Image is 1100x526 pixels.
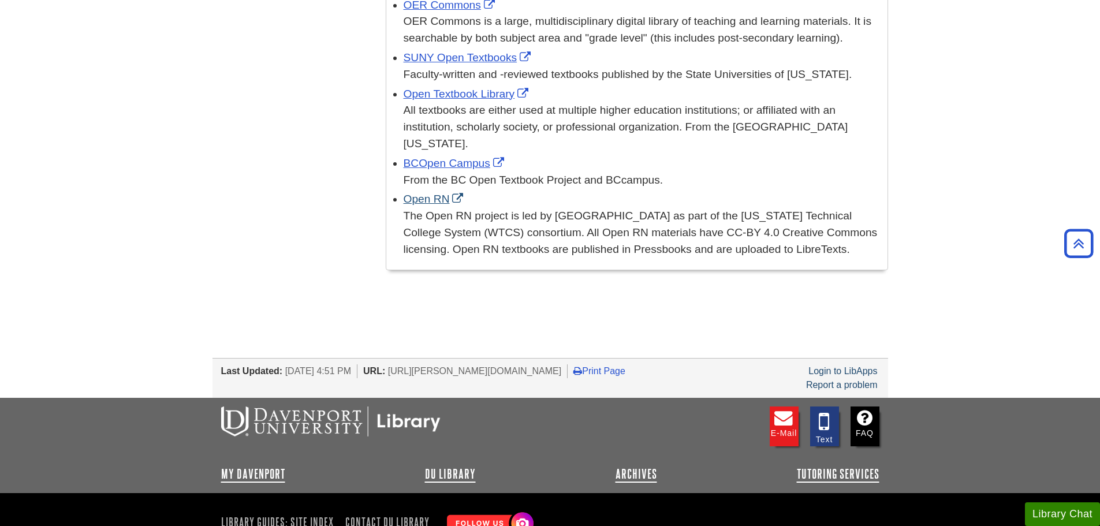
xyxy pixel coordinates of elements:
div: Faculty-written and -reviewed textbooks published by the State Universities of [US_STATE]. [404,66,882,83]
a: FAQ [851,406,879,446]
div: The Open RN project is led by [GEOGRAPHIC_DATA] as part of the [US_STATE] Technical College Syste... [404,208,882,258]
a: DU Library [425,467,476,481]
span: [URL][PERSON_NAME][DOMAIN_NAME] [388,366,562,376]
span: [DATE] 4:51 PM [285,366,351,376]
a: Login to LibApps [808,366,877,376]
a: Print Page [573,366,625,376]
button: Library Chat [1025,502,1100,526]
i: Print Page [573,366,582,375]
span: Last Updated: [221,366,283,376]
a: Archives [616,467,657,481]
img: DU Libraries [221,406,441,437]
a: Link opens in new window [404,157,507,169]
a: Back to Top [1060,236,1097,251]
a: Link opens in new window [404,51,534,64]
div: All textbooks are either used at multiple higher education institutions; or affiliated with an in... [404,102,882,152]
a: Tutoring Services [797,467,879,481]
a: E-mail [770,406,799,446]
a: Text [810,406,839,446]
a: Report a problem [806,380,878,390]
div: OER Commons is a large, multidisciplinary digital library of teaching and learning materials. It ... [404,13,882,47]
a: Link opens in new window [404,88,532,100]
a: Link opens in new window [404,193,467,205]
span: URL: [363,366,385,376]
div: From the BC Open Textbook Project and BCcampus. [404,172,882,189]
a: My Davenport [221,467,285,481]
